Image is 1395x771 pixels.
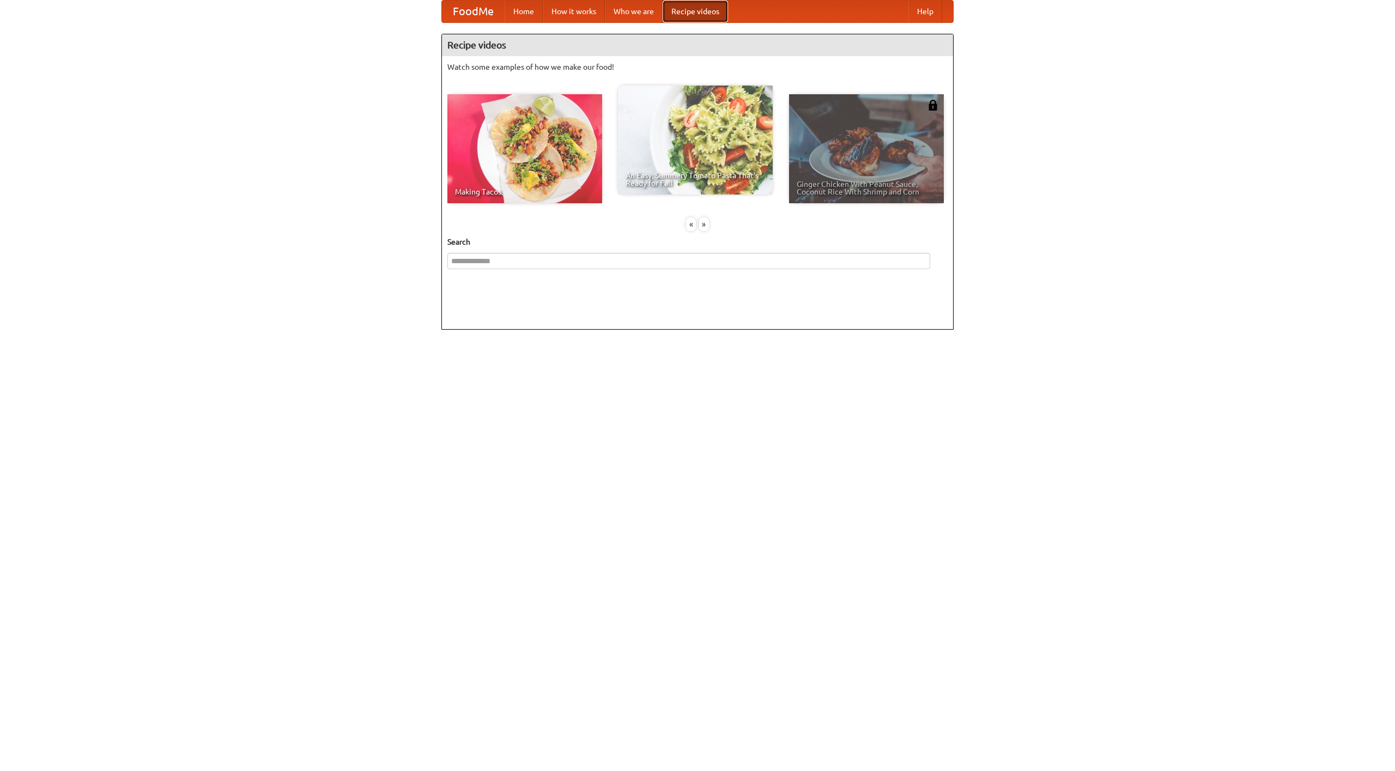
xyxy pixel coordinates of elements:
a: Making Tacos [447,94,602,203]
div: « [686,217,696,231]
a: FoodMe [442,1,505,22]
h5: Search [447,236,948,247]
p: Watch some examples of how we make our food! [447,62,948,72]
a: Home [505,1,543,22]
span: Making Tacos [455,188,595,196]
a: An Easy, Summery Tomato Pasta That's Ready for Fall [618,86,773,195]
a: Recipe videos [663,1,728,22]
a: How it works [543,1,605,22]
h4: Recipe videos [442,34,953,56]
a: Help [908,1,942,22]
a: Who we are [605,1,663,22]
img: 483408.png [927,100,938,111]
div: » [699,217,709,231]
span: An Easy, Summery Tomato Pasta That's Ready for Fall [626,172,765,187]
